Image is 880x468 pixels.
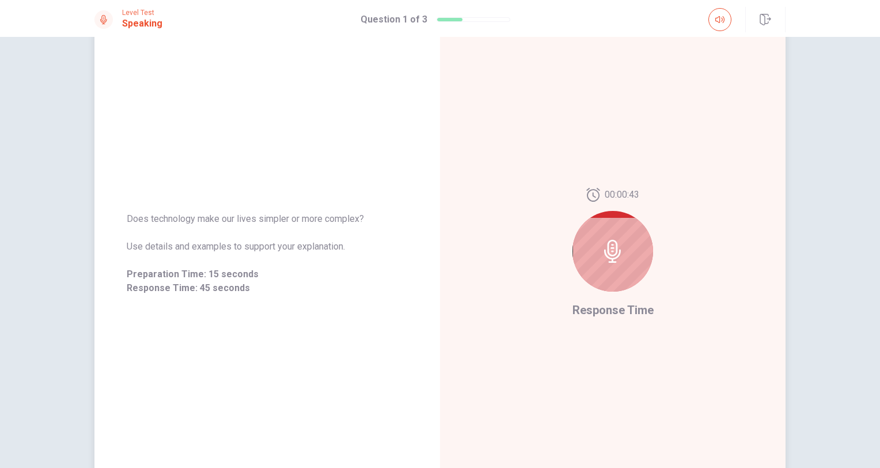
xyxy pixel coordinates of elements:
span: 00:00:43 [605,188,639,202]
h1: Question 1 of 3 [361,13,427,27]
span: Response Time [572,303,654,317]
h1: Speaking [122,17,162,31]
span: Does technology make our lives simpler or more complex? [127,212,408,226]
span: Preparation Time: 15 seconds [127,267,408,281]
span: Level Test [122,9,162,17]
span: Response Time: 45 seconds [127,281,408,295]
span: Use details and examples to support your explanation. [127,240,408,254]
